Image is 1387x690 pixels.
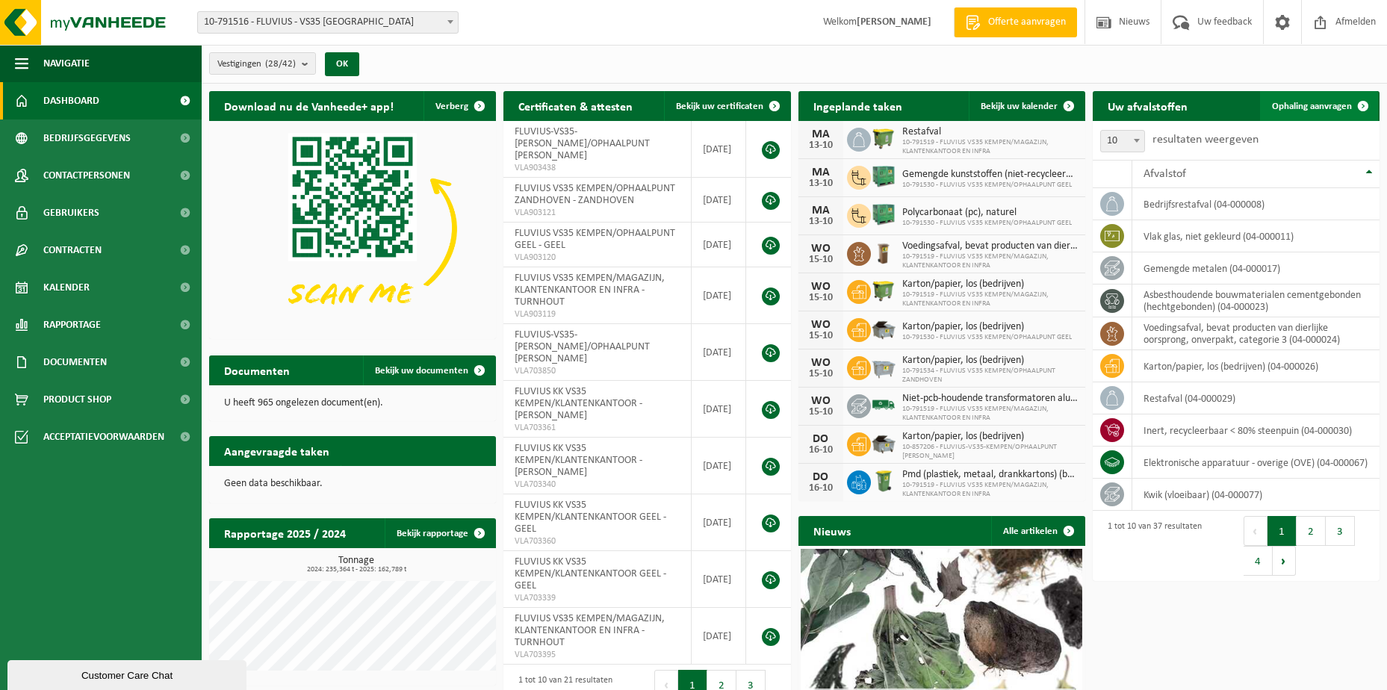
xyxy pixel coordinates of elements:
span: Vestigingen [217,53,296,75]
td: [DATE] [692,267,747,324]
span: Dashboard [43,82,99,119]
td: [DATE] [692,121,747,178]
span: 10-791519 - FLUVIUS VS35 KEMPEN/MAGAZIJN, KLANTENKANTOOR EN INFRA [902,138,1078,156]
span: 2024: 235,364 t - 2025: 162,789 t [217,566,496,574]
div: WO [806,395,836,407]
a: Bekijk uw documenten [363,355,494,385]
span: Gebruikers [43,194,99,231]
p: U heeft 965 ongelezen document(en). [224,398,481,408]
span: Niet-pcb-houdende transformatoren alu/cu wikkelingen [902,393,1078,405]
a: Ophaling aanvragen [1260,91,1378,121]
h2: Nieuws [798,516,866,545]
span: FLUVIUS VS35 KEMPEN/OPHAALPUNT GEEL - GEEL [515,228,675,251]
button: Verberg [423,91,494,121]
span: 10 [1101,131,1144,152]
p: Geen data beschikbaar. [224,479,481,489]
button: OK [325,52,359,76]
div: WO [806,319,836,331]
img: WB-2500-GAL-GY-01 [871,354,896,379]
span: Karton/papier, los (bedrijven) [902,321,1072,333]
td: [DATE] [692,324,747,381]
span: FLUVIUS VS35 KEMPEN/MAGAZIJN, KLANTENKANTOOR EN INFRA - TURNHOUT [515,613,665,648]
label: resultaten weergeven [1152,134,1259,146]
div: 16-10 [806,483,836,494]
a: Alle artikelen [991,516,1084,546]
span: VLA903438 [515,162,679,174]
span: Karton/papier, los (bedrijven) [902,279,1078,290]
span: VLA903121 [515,207,679,219]
span: Pmd (plastiek, metaal, drankkartons) (bedrijven) [902,469,1078,481]
span: Bekijk uw kalender [981,102,1058,111]
span: VLA703360 [515,535,679,547]
h2: Aangevraagde taken [209,436,344,465]
span: Karton/papier, los (bedrijven) [902,431,1078,443]
span: Product Shop [43,381,111,418]
span: Contracten [43,231,102,269]
span: FLUVIUS VS35 KEMPEN/OPHAALPUNT ZANDHOVEN - ZANDHOVEN [515,183,675,206]
span: VLA703339 [515,592,679,604]
div: 15-10 [806,293,836,303]
div: 13-10 [806,140,836,151]
td: [DATE] [692,223,747,267]
span: VLA703395 [515,649,679,661]
span: Polycarbonaat (pc), naturel [902,207,1072,219]
span: 10-791519 - FLUVIUS VS35 KEMPEN/MAGAZIJN, KLANTENKANTOOR EN INFRA [902,405,1078,423]
span: Navigatie [43,45,90,82]
span: Gemengde kunststoffen (niet-recycleerbaar), exclusief pvc [902,169,1078,181]
span: Voedingsafval, bevat producten van dierlijke oorsprong, onverpakt, categorie 3 [902,240,1078,252]
div: 1 tot 10 van 37 resultaten [1100,515,1202,577]
span: Rapportage [43,306,101,344]
span: Offerte aanvragen [984,15,1070,30]
td: asbesthoudende bouwmaterialen cementgebonden (hechtgebonden) (04-000023) [1132,285,1380,317]
span: VLA903120 [515,252,679,264]
td: [DATE] [692,178,747,223]
td: restafval (04-000029) [1132,382,1380,414]
img: BL-SO-LV [871,392,896,417]
h2: Download nu de Vanheede+ app! [209,91,409,120]
span: Contactpersonen [43,157,130,194]
button: Vestigingen(28/42) [209,52,316,75]
h2: Uw afvalstoffen [1093,91,1203,120]
span: Verberg [435,102,468,111]
div: 16-10 [806,445,836,456]
div: WO [806,243,836,255]
span: 10-791530 - FLUVIUS VS35 KEMPEN/OPHAALPUNT GEEL [902,333,1072,342]
div: 13-10 [806,178,836,189]
span: Bekijk uw documenten [375,366,468,376]
td: voedingsafval, bevat producten van dierlijke oorsprong, onverpakt, categorie 3 (04-000024) [1132,317,1380,350]
span: 10-791516 - FLUVIUS - VS35 KEMPEN [197,11,459,34]
img: WB-0240-HPE-GN-50 [871,468,896,494]
td: elektronische apparatuur - overige (OVE) (04-000067) [1132,447,1380,479]
td: [DATE] [692,381,747,438]
td: bedrijfsrestafval (04-000008) [1132,188,1380,220]
td: [DATE] [692,608,747,665]
div: DO [806,471,836,483]
span: FLUVIUS KK VS35 KEMPEN/KLANTENKANTOOR - [PERSON_NAME] [515,386,642,421]
span: 10-791519 - FLUVIUS VS35 KEMPEN/MAGAZIJN, KLANTENKANTOOR EN INFRA [902,481,1078,499]
img: Download de VHEPlus App [209,121,496,336]
span: VLA703340 [515,479,679,491]
div: WO [806,357,836,369]
button: 4 [1244,546,1273,576]
button: 3 [1326,516,1355,546]
td: [DATE] [692,494,747,551]
h3: Tonnage [217,556,496,574]
a: Bekijk uw kalender [969,91,1084,121]
span: 10 [1100,130,1145,152]
div: 15-10 [806,407,836,417]
span: VLA703361 [515,422,679,434]
td: inert, recycleerbaar < 80% steenpuin (04-000030) [1132,414,1380,447]
td: [DATE] [692,438,747,494]
img: WB-0140-HPE-BN-01 [871,240,896,265]
td: karton/papier, los (bedrijven) (04-000026) [1132,350,1380,382]
span: Bedrijfsgegevens [43,119,131,157]
span: FLUVIUS VS35 KEMPEN/MAGAZIJN, KLANTENKANTOOR EN INFRA - TURNHOUT [515,273,665,308]
span: 10-791519 - FLUVIUS VS35 KEMPEN/MAGAZIJN, KLANTENKANTOOR EN INFRA [902,252,1078,270]
img: WB-1100-HPE-GN-50 [871,278,896,303]
img: PB-HB-1400-HPE-GN-01 [871,202,896,227]
td: kwik (vloeibaar) (04-000077) [1132,479,1380,511]
span: Bekijk uw certificaten [676,102,763,111]
span: 10-791516 - FLUVIUS - VS35 KEMPEN [198,12,458,33]
span: FLUVIUS-VS35-[PERSON_NAME]/OPHAALPUNT [PERSON_NAME] [515,126,650,161]
h2: Ingeplande taken [798,91,917,120]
